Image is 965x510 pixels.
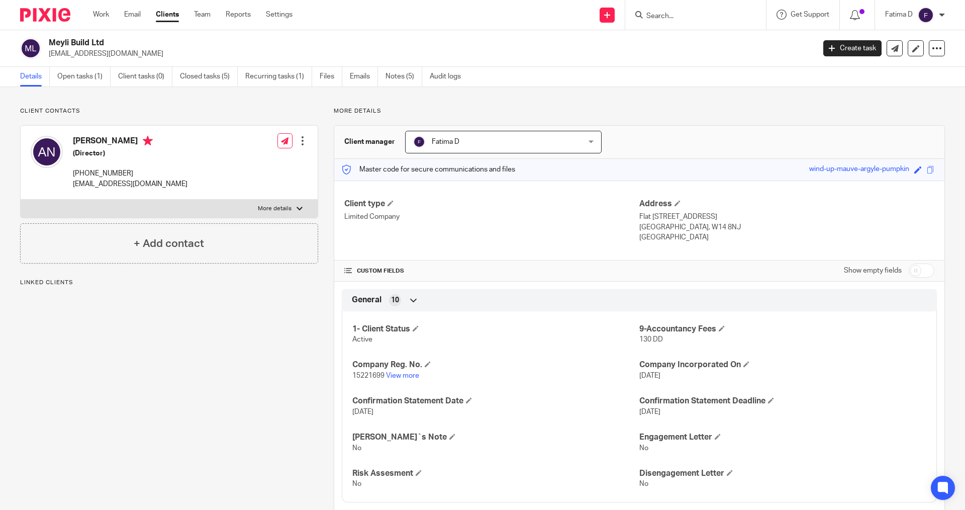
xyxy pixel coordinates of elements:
p: Master code for secure communications and files [342,164,515,175]
span: 10 [391,295,399,305]
a: Notes (5) [385,67,422,87]
h4: 1- Client Status [352,324,639,334]
i: Primary [143,136,153,146]
p: Client contacts [20,107,318,115]
a: Open tasks (1) [57,67,111,87]
label: Show empty fields [844,266,902,276]
img: svg%3E [20,38,41,59]
a: Files [320,67,342,87]
a: Emails [350,67,378,87]
a: Team [194,10,211,20]
img: svg%3E [918,7,934,23]
a: Reports [226,10,251,20]
a: Clients [156,10,179,20]
a: Audit logs [430,67,468,87]
img: svg%3E [31,136,63,168]
p: More details [258,205,292,213]
h4: Risk Assesment [352,468,639,479]
p: More details [334,107,945,115]
h4: Disengagement Letter [639,468,926,479]
h3: Client manager [344,137,395,147]
a: View more [386,372,419,379]
h4: CUSTOM FIELDS [344,267,639,275]
span: Fatima D [432,138,459,145]
h5: (Director) [73,148,187,158]
span: [DATE] [639,408,660,415]
span: No [352,480,361,487]
span: 130 DD [639,336,663,343]
span: No [639,480,648,487]
img: Pixie [20,8,70,22]
h4: 9-Accountancy Fees [639,324,926,334]
span: No [352,445,361,452]
input: Search [645,12,736,21]
a: Email [124,10,141,20]
h2: Meyli Build Ltd [49,38,656,48]
p: Limited Company [344,212,639,222]
a: Create task [823,40,882,56]
p: [EMAIL_ADDRESS][DOMAIN_NAME] [49,49,808,59]
p: Fatima D [885,10,913,20]
h4: Address [639,199,934,209]
h4: [PERSON_NAME] [73,136,187,148]
p: [GEOGRAPHIC_DATA] [639,232,934,242]
a: Details [20,67,50,87]
a: Client tasks (0) [118,67,172,87]
span: General [352,295,381,305]
h4: Confirmation Statement Date [352,396,639,406]
h4: Confirmation Statement Deadline [639,396,926,406]
h4: [PERSON_NAME]`s Note [352,432,639,443]
h4: Company Incorporated On [639,360,926,370]
p: [EMAIL_ADDRESS][DOMAIN_NAME] [73,179,187,189]
p: [PHONE_NUMBER] [73,168,187,179]
div: wind-up-mauve-argyle-pumpkin [809,164,909,176]
span: 15221699 [352,372,384,379]
h4: Engagement Letter [639,432,926,443]
h4: Client type [344,199,639,209]
h4: + Add contact [134,236,204,251]
span: No [639,445,648,452]
a: Recurring tasks (1) [245,67,312,87]
a: Settings [266,10,293,20]
img: svg%3E [413,136,425,148]
p: Flat [STREET_ADDRESS] [639,212,934,222]
span: [DATE] [352,408,373,415]
span: Active [352,336,372,343]
a: Work [93,10,109,20]
span: [DATE] [639,372,660,379]
a: Closed tasks (5) [180,67,238,87]
p: Linked clients [20,279,318,287]
span: Get Support [791,11,829,18]
h4: Company Reg. No. [352,360,639,370]
p: [GEOGRAPHIC_DATA], W14 8NJ [639,222,934,232]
